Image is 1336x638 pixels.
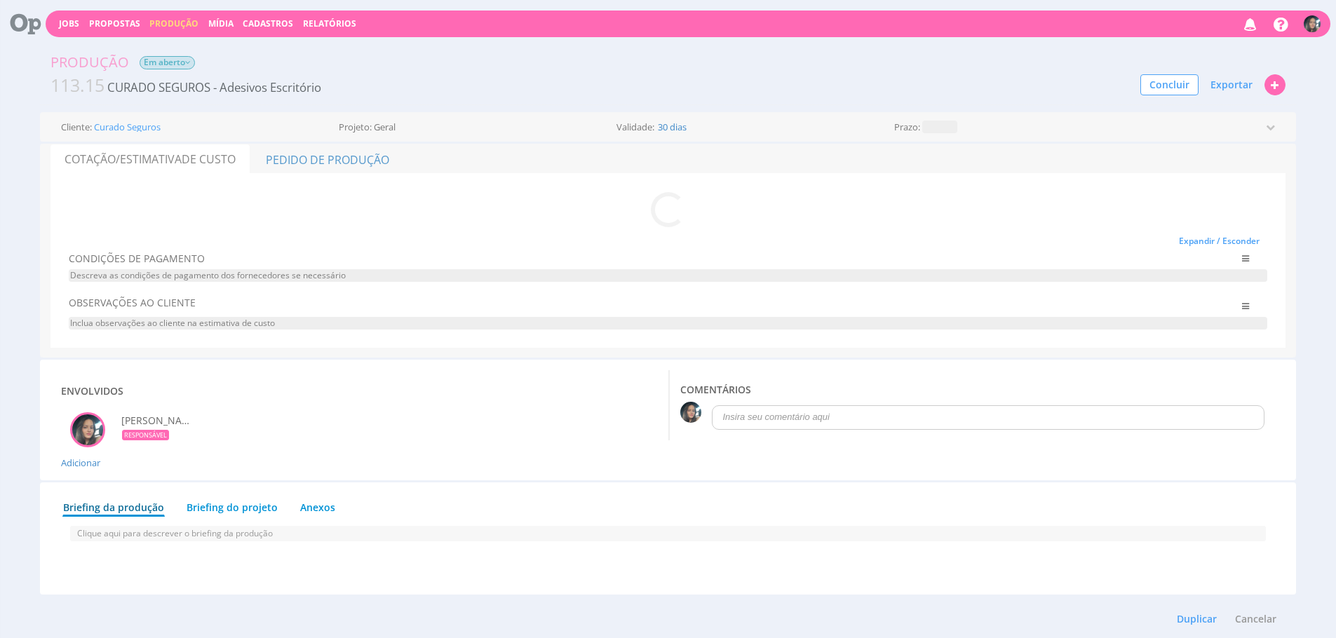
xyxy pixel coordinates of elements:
a: Mídia [208,18,234,29]
span: Exportar [1210,78,1253,91]
button: Cadastros [238,17,297,30]
span: Descreva as condições de pagamento dos fornecedores se necessário [69,269,1267,282]
img: 1738759711_c390b6_whatsapp_image_20250205_at_084805.jpeg [1304,15,1321,32]
div: Remover de responsável [70,412,105,447]
div: Produção [50,52,129,73]
span: Adicionar [61,456,100,469]
span: Inclua observações ao cliente na estimativa de custo [69,317,1267,330]
a: Curado Seguros [94,123,161,132]
a: Jobs [59,18,79,29]
span: Em aberto [140,56,195,69]
span: Amanda [121,414,191,428]
span: CURADO SEGUROS - Adesivos Escritório [107,79,321,95]
a: Briefing da produção [62,493,165,517]
button: Duplicar [1168,607,1226,631]
span: Propostas [89,18,140,29]
button: Jobs [55,17,83,30]
div: RESPONSÁVEL [122,430,169,440]
a: Anexos [299,493,336,515]
a: Briefing do projeto [186,493,278,515]
button: Exportar [1201,73,1262,97]
label: Cliente: [61,123,92,132]
h3: Envolvidos [61,386,123,396]
h3: COMENTáRIOS [680,384,1268,395]
span: CONDIÇÕES DE PAGAMENTO [69,252,1167,266]
button: Produção [145,17,203,30]
span: CURADO SEGUROS - Adesivos Escritório [50,73,321,98]
span: Cadastros [243,18,293,29]
button: Mídia [204,17,238,30]
a: Produção [149,18,198,29]
a: Pedido de Produção [251,144,404,174]
label: Projeto: [339,123,372,132]
label: Prazo: [894,123,920,132]
span: 30 dias [656,123,688,132]
a: Relatórios [303,18,356,29]
button: Relatórios [299,17,360,30]
button: Expandir / Esconder [1171,231,1267,252]
a: Cotação/Estimativade Custo [50,144,250,174]
label: Validade: [616,123,654,132]
button: Concluir [1140,74,1199,95]
p: Clique aqui para descrever o briefing da produção [70,526,1266,541]
button: Cancelar [1226,607,1286,631]
span: de Custo [182,151,236,167]
span: Geral [374,123,396,132]
span: 113.15 [50,73,104,97]
span: OBSERVAÇÕES AO CLIENTE [69,296,1167,310]
button: Propostas [85,17,144,30]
